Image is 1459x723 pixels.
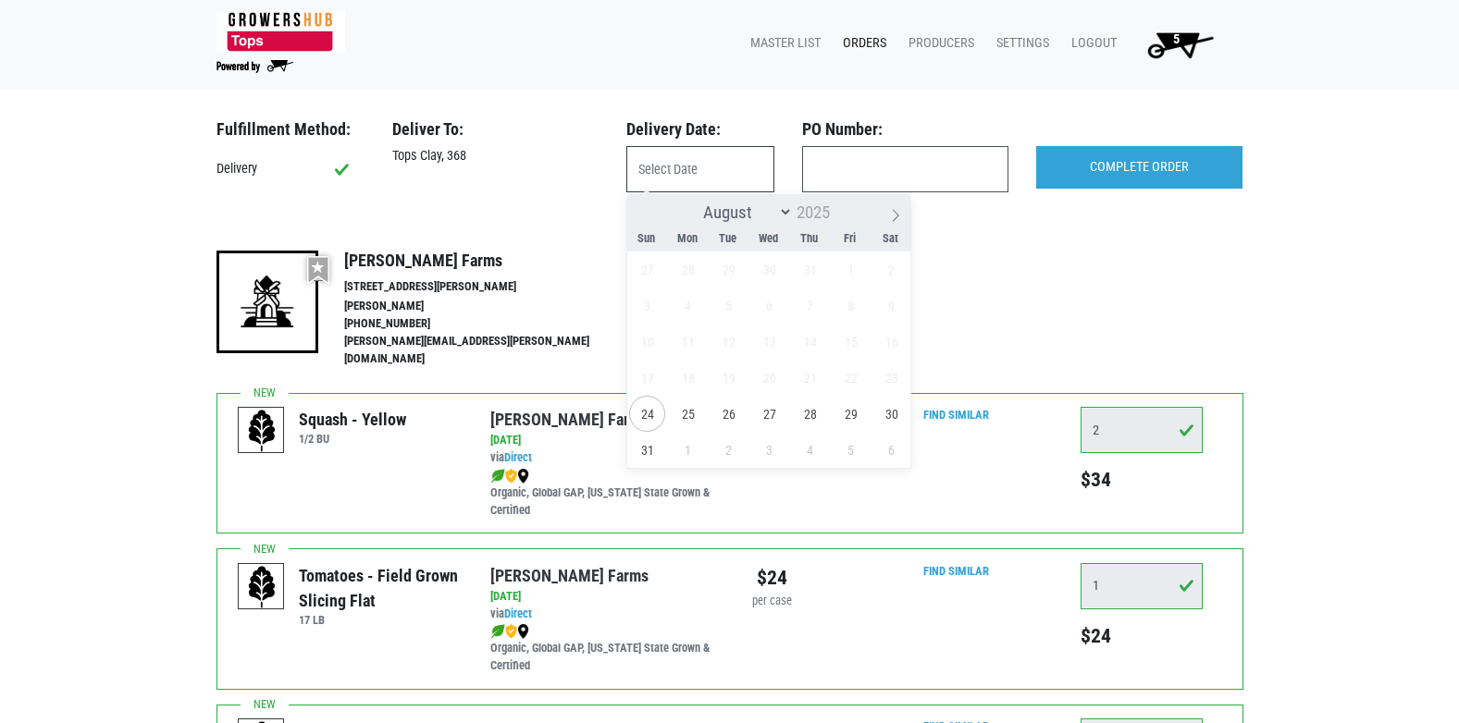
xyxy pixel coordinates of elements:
span: August 25, 2025 [670,396,706,432]
img: placeholder-variety-43d6402dacf2d531de610a020419775a.svg [239,564,285,610]
span: August 10, 2025 [629,324,665,360]
span: Sat [871,233,911,245]
a: Producers [894,26,982,61]
span: August 29, 2025 [833,396,869,432]
img: leaf-e5c59151409436ccce96b2ca1b28e03c.png [490,469,505,484]
span: August 21, 2025 [792,360,828,396]
li: [STREET_ADDRESS][PERSON_NAME] [344,278,629,296]
li: [PERSON_NAME] [344,298,629,315]
span: August 20, 2025 [751,360,787,396]
a: Settings [982,26,1057,61]
div: via [490,606,715,623]
select: Month [695,201,793,224]
a: [PERSON_NAME] Farms [490,566,649,585]
img: 279edf242af8f9d49a69d9d2afa010fb.png [216,12,345,52]
span: August 17, 2025 [629,360,665,396]
span: 5 [1173,31,1180,47]
span: Sun [626,233,667,245]
a: Direct [504,607,532,620]
img: 19-7441ae2ccb79c876ff41c34f3bd0da69.png [216,251,318,352]
img: placeholder-variety-43d6402dacf2d531de610a020419775a.svg [239,408,285,454]
h3: PO Number: [802,119,1008,140]
span: Tue [708,233,748,245]
span: August 27, 2025 [751,396,787,432]
img: safety-e55c860ca8c00a9c171001a62a92dabd.png [505,624,517,639]
img: map_marker-0e94453035b3232a4d21701695807de9.png [517,624,529,639]
input: COMPLETE ORDER [1036,146,1243,189]
span: Mon [667,233,708,245]
a: Direct [504,450,532,464]
img: Cart [1139,26,1221,63]
span: September 4, 2025 [792,432,828,468]
input: Qty [1081,407,1203,453]
h6: 1/2 BU [299,432,406,446]
li: [PERSON_NAME][EMAIL_ADDRESS][PERSON_NAME][DOMAIN_NAME] [344,333,629,368]
li: [PHONE_NUMBER] [344,315,629,333]
span: August 9, 2025 [873,288,909,324]
span: August 1, 2025 [833,251,869,288]
div: Organic, Global GAP, [US_STATE] State Grown & Certified [490,622,715,675]
span: Thu [789,233,830,245]
img: map_marker-0e94453035b3232a4d21701695807de9.png [517,469,529,484]
div: $24 [744,563,800,593]
h4: [PERSON_NAME] Farms [344,251,629,271]
div: per case [744,593,800,610]
span: July 29, 2025 [711,251,747,288]
span: September 3, 2025 [751,432,787,468]
a: Master List [736,26,828,61]
a: Find Similar [923,408,989,422]
div: Organic, Global GAP, [US_STATE] State Grown & Certified [490,467,715,520]
a: Logout [1057,26,1124,61]
span: Fri [830,233,871,245]
span: August 8, 2025 [833,288,869,324]
span: August 7, 2025 [792,288,828,324]
input: Qty [1081,563,1203,609]
span: August 13, 2025 [751,324,787,360]
div: Squash - Yellow [299,407,406,432]
span: September 6, 2025 [873,432,909,468]
a: [PERSON_NAME] Farms [490,410,649,429]
span: July 27, 2025 [629,251,665,288]
span: July 31, 2025 [792,251,828,288]
span: August 12, 2025 [711,324,747,360]
h5: $24 [1081,624,1203,648]
h3: Fulfillment Method: [216,119,365,140]
a: Orders [828,26,894,61]
span: August 26, 2025 [711,396,747,432]
span: August 30, 2025 [873,396,909,432]
span: September 5, 2025 [833,432,869,468]
img: Powered by Big Wheelbarrow [216,60,293,73]
span: August 15, 2025 [833,324,869,360]
div: via [490,449,715,467]
span: Wed [748,233,789,245]
span: August 18, 2025 [670,360,706,396]
h3: Delivery Date: [626,119,774,140]
span: August 16, 2025 [873,324,909,360]
span: September 1, 2025 [670,432,706,468]
span: August 23, 2025 [873,360,909,396]
a: Find Similar [923,564,989,578]
div: Tops Clay, 368 [378,146,612,166]
span: August 28, 2025 [792,396,828,432]
h5: $34 [1081,468,1203,492]
div: [DATE] [490,588,715,606]
span: August 19, 2025 [711,360,747,396]
span: August 3, 2025 [629,288,665,324]
span: August 5, 2025 [711,288,747,324]
div: Tomatoes - Field Grown Slicing Flat [299,563,463,613]
span: August 24, 2025 [629,396,665,432]
span: August 11, 2025 [670,324,706,360]
span: August 14, 2025 [792,324,828,360]
h3: Deliver To: [392,119,599,140]
h6: 17 LB [299,613,463,627]
a: 5 [1124,26,1229,63]
span: July 28, 2025 [670,251,706,288]
img: leaf-e5c59151409436ccce96b2ca1b28e03c.png [490,624,505,639]
span: August 6, 2025 [751,288,787,324]
span: August 2, 2025 [873,251,909,288]
img: safety-e55c860ca8c00a9c171001a62a92dabd.png [505,469,517,484]
span: July 30, 2025 [751,251,787,288]
span: August 31, 2025 [629,432,665,468]
input: Select Date [626,146,774,192]
span: August 4, 2025 [670,288,706,324]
